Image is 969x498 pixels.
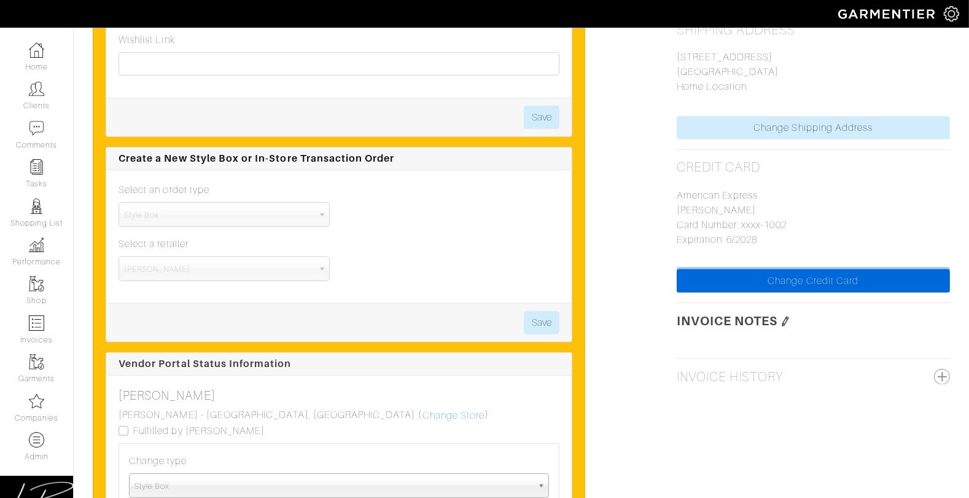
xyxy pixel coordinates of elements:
p: American Express [PERSON_NAME] Card Number: xxxx-1002 Expiration: 6/2028 [677,188,950,247]
h5: [PERSON_NAME] [119,388,559,403]
span: Invoice Notes [677,314,778,328]
div: Create a New Style Box or In-Store Transaction Order [106,148,572,170]
div: [PERSON_NAME] - [GEOGRAPHIC_DATA], [GEOGRAPHIC_DATA] [119,408,416,422]
label: Change type [129,454,187,468]
label: Select a retailer [119,237,189,251]
img: comment-icon-a0a6a9ef722e966f86d9cbdc48e553b5cf19dbc54f86b18d962a5391bc8f6eb6.png [29,121,44,136]
img: orders-icon-0abe47150d42831381b5fb84f609e132dff9fe21cb692f30cb5eec754e2cba89.png [29,315,44,331]
span: [PERSON_NAME] [124,257,313,282]
img: gear-icon-white-bd11855cb880d31180b6d7d6211b90ccbf57a29d726f0c71d8c61bd08dd39cc2.png [944,6,959,22]
span: Style Box [124,203,313,227]
img: custom-products-icon-6973edde1b6c6774590e2ad28d3d057f2f42decad08aa0e48061009ba2575b3a.png [29,432,44,448]
a: Change Shipping Address [677,116,950,140]
img: companies-icon-14a0f246c7e91f24465de634b560f0151b0cc5c9ce11af5fac52e6d7d6371812.png [29,393,44,409]
p: [STREET_ADDRESS] [GEOGRAPHIC_DATA] Home Location [677,50,950,94]
div: Vendor Portal Status Information [119,357,566,371]
button: Save [524,311,559,334]
button: Save [524,106,559,129]
img: garments-icon-b7da505a4dc4fd61783c78ac3ca0ef83fa9d6f193b1c9dc38574b1d14d53ca28.png [29,354,44,370]
img: stylists-icon-eb353228a002819b7ec25b43dbf5f0378dd9e0616d9560372ff212230b889e62.png [29,199,44,214]
img: pen-cf24a1663064a2ec1b9c1bd2387e9de7a2fa800b781884d57f21acf72779bad2.png [780,317,790,326]
img: clients-icon-6bae9207a08558b7cb47a8932f037763ab4055f8c8b6bfacd5dc20c3e0201464.png [29,81,44,97]
img: garments-icon-b7da505a4dc4fd61783c78ac3ca0ef83fa9d6f193b1c9dc38574b1d14d53ca28.png [29,276,44,291]
h2: Invoice History [677,370,784,385]
label: Wishlist Link [119,33,175,47]
a: Change Credit Card [677,269,950,293]
img: dashboard-icon-dbcd8f5a0b271acd01030246c82b418ddd0df26cd7fceb0bd07c9910d44c42f6.png [29,42,44,58]
img: graph-8b7af3c665d003b59727f371ae50e7771705bf0c487971e6e97d053d13c5068d.png [29,237,44,253]
h2: Credit Card [677,160,761,175]
img: reminder-icon-8004d30b9f0a5d33ae49ab947aed9ed385cf756f9e5892f1edd6e32f2345188e.png [29,159,44,175]
img: garmentier-logo-header-white-b43fb05a5012e4ada735d5af1a66efaba907eab6374d6393d1fbf88cb4ef424d.png [832,3,944,25]
h2: Shipping Address [677,23,796,38]
label: Select an order type [119,183,209,197]
label: Fulfilled by [PERSON_NAME] [133,424,265,438]
a: Change Store [422,408,486,424]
